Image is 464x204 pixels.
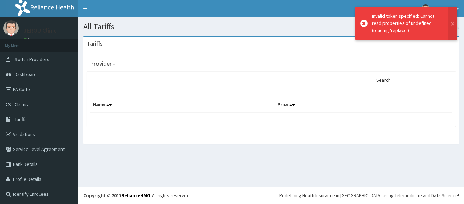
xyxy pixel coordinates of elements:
div: Invalid token specified: Cannot read properties of undefined (reading 'replace') [372,13,442,34]
span: JEROU Clinic [434,5,459,12]
a: Online [24,37,40,42]
footer: All rights reserved. [78,187,464,204]
span: Switch Providers [15,56,49,62]
strong: Copyright © 2017 . [83,192,152,199]
h3: Provider - [90,61,115,67]
label: Search: [376,75,452,85]
h1: All Tariffs [83,22,459,31]
img: User Image [421,4,430,13]
img: User Image [3,20,19,36]
a: RelianceHMO [121,192,150,199]
div: Redefining Heath Insurance in [GEOGRAPHIC_DATA] using Telemedicine and Data Science! [279,192,459,199]
p: JEROU Clinic [24,28,57,34]
input: Search: [394,75,452,85]
h3: Tariffs [87,41,103,47]
span: Claims [15,101,28,107]
span: Dashboard [15,71,37,77]
th: Price [274,97,452,113]
span: Tariffs [15,116,27,122]
th: Name [90,97,274,113]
